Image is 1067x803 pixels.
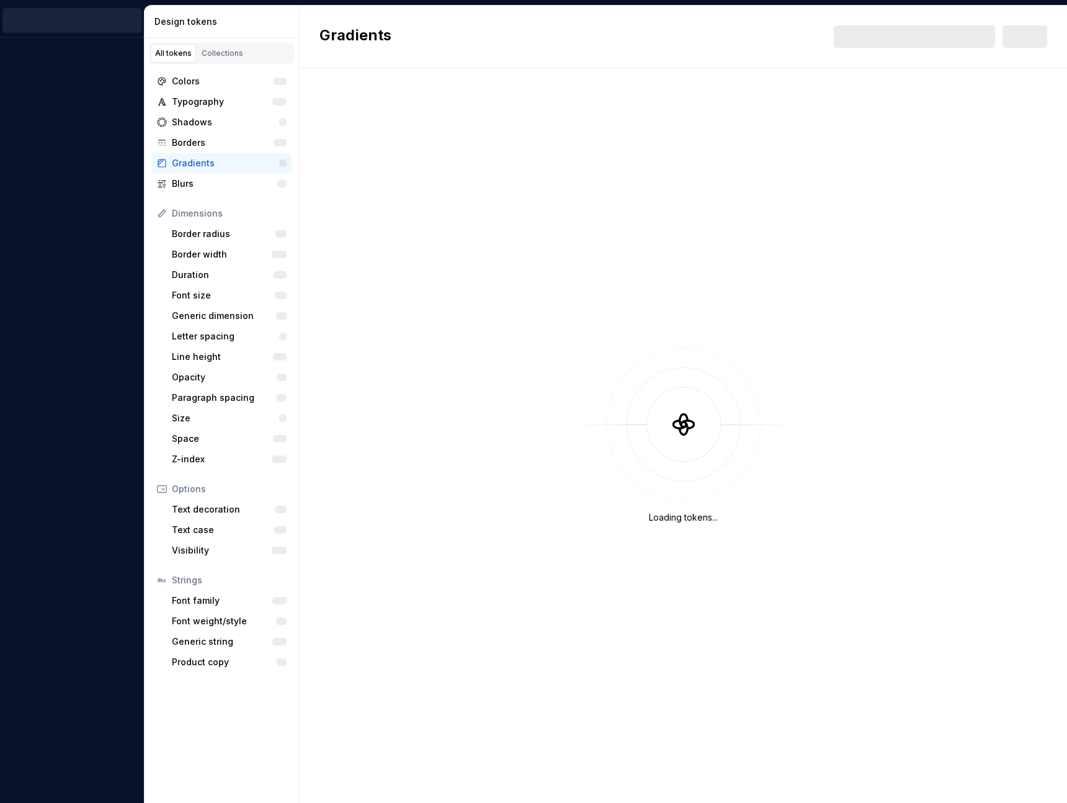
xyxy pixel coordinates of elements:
[152,153,292,173] a: Gradients
[172,453,272,465] div: Z-index
[172,330,279,343] div: Letter spacing
[172,392,277,404] div: Paragraph spacing
[172,207,287,220] div: Dimensions
[172,96,272,108] div: Typography
[167,285,292,305] a: Font size
[172,615,276,627] div: Font weight/style
[167,591,292,611] a: Font family
[152,92,292,112] a: Typography
[172,656,277,668] div: Product copy
[172,177,277,190] div: Blurs
[172,635,272,648] div: Generic string
[172,594,272,607] div: Font family
[172,248,272,261] div: Border width
[167,632,292,652] a: Generic string
[167,388,292,408] a: Paragraph spacing
[319,25,391,48] h2: Gradients
[172,289,275,302] div: Font size
[172,371,277,384] div: Opacity
[649,511,718,524] div: Loading tokens...
[172,137,274,149] div: Borders
[152,174,292,194] a: Blurs
[167,408,292,428] a: Size
[172,269,274,281] div: Duration
[167,326,292,346] a: Letter spacing
[172,116,279,128] div: Shadows
[167,520,292,540] a: Text case
[172,503,275,516] div: Text decoration
[172,524,274,536] div: Text case
[152,112,292,132] a: Shadows
[167,265,292,285] a: Duration
[167,611,292,631] a: Font weight/style
[172,351,273,363] div: Line height
[152,133,292,153] a: Borders
[167,367,292,387] a: Opacity
[155,48,192,58] div: All tokens
[172,228,275,240] div: Border radius
[152,71,292,91] a: Colors
[172,544,272,557] div: Visibility
[172,574,287,586] div: Strings
[167,500,292,519] a: Text decoration
[172,310,276,322] div: Generic dimension
[172,157,279,169] div: Gradients
[172,483,287,495] div: Options
[167,224,292,244] a: Border radius
[167,652,292,672] a: Product copy
[167,429,292,449] a: Space
[172,433,273,445] div: Space
[202,48,243,58] div: Collections
[167,449,292,469] a: Z-index
[167,244,292,264] a: Border width
[172,75,274,87] div: Colors
[167,541,292,560] a: Visibility
[172,412,279,424] div: Size
[154,16,294,28] div: Design tokens
[167,347,292,367] a: Line height
[167,306,292,326] a: Generic dimension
